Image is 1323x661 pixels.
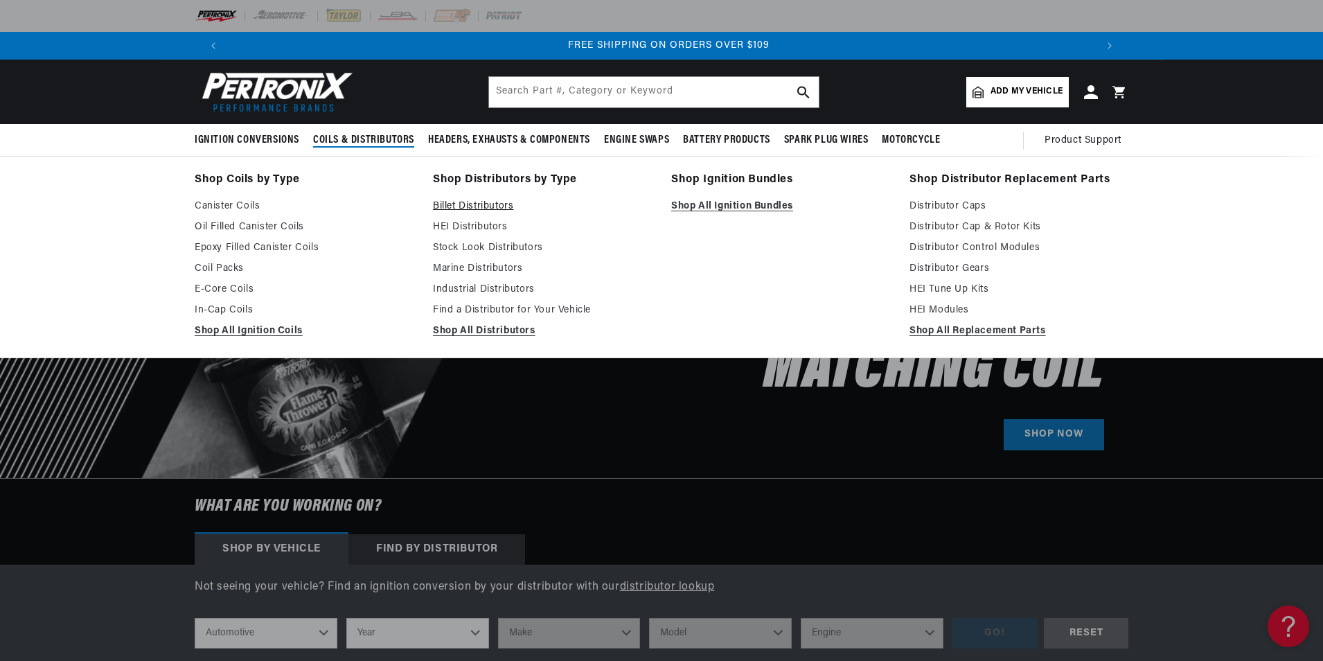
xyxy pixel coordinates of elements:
[195,281,414,298] a: E-Core Coils
[433,302,652,319] a: Find a Distributor for Your Vehicle
[306,124,421,157] summary: Coils & Distributors
[195,323,414,340] a: Shop All Ignition Coils
[620,581,715,592] a: distributor lookup
[1004,419,1104,450] a: SHOP NOW
[199,32,227,60] button: Translation missing: en.sections.announcements.previous_announcement
[671,170,890,190] a: Shop Ignition Bundles
[909,261,1128,277] a: Distributor Gears
[604,133,669,148] span: Engine Swaps
[909,281,1128,298] a: HEI Tune Up Kits
[234,38,1103,53] div: Announcement
[909,302,1128,319] a: HEI Modules
[160,32,1163,60] slideshow-component: Translation missing: en.sections.announcements.announcement_bar
[195,579,1128,597] p: Not seeing your vehicle? Find an ignition conversion by your distributor with our
[991,85,1063,98] span: Add my vehicle
[909,323,1128,340] a: Shop All Replacement Parts
[671,198,890,215] a: Shop All Ignition Bundles
[160,479,1163,534] h6: What are you working on?
[1096,32,1124,60] button: Translation missing: en.sections.announcements.next_announcement
[195,240,414,256] a: Epoxy Filled Canister Coils
[195,261,414,277] a: Coil Packs
[433,281,652,298] a: Industrial Distributors
[1045,133,1121,148] span: Product Support
[882,133,940,148] span: Motorcycle
[433,261,652,277] a: Marine Distributors
[568,40,770,51] span: FREE SHIPPING ON ORDERS OVER $109
[1044,618,1128,649] div: RESET
[433,323,652,340] a: Shop All Distributors
[433,170,652,190] a: Shop Distributors by Type
[195,302,414,319] a: In-Cap Coils
[909,240,1128,256] a: Distributor Control Modules
[195,534,348,565] div: Shop by vehicle
[597,124,676,157] summary: Engine Swaps
[428,133,590,148] span: Headers, Exhausts & Components
[676,124,777,157] summary: Battery Products
[421,124,597,157] summary: Headers, Exhausts & Components
[195,133,299,148] span: Ignition Conversions
[195,170,414,190] a: Shop Coils by Type
[788,77,819,107] button: search button
[346,618,489,649] select: Year
[195,198,414,215] a: Canister Coils
[433,198,652,215] a: Billet Distributors
[875,124,947,157] summary: Motorcycle
[348,534,525,565] div: Find by Distributor
[433,240,652,256] a: Stock Look Distributors
[1045,124,1128,157] summary: Product Support
[649,618,792,649] select: Model
[909,198,1128,215] a: Distributor Caps
[489,77,819,107] input: Search Part #, Category or Keyword
[433,219,652,236] a: HEI Distributors
[512,197,1104,397] h2: Buy an Ignition Conversion, Get 50% off the Matching Coil
[195,124,306,157] summary: Ignition Conversions
[313,133,414,148] span: Coils & Distributors
[195,68,354,116] img: Pertronix
[683,133,770,148] span: Battery Products
[909,219,1128,236] a: Distributor Cap & Rotor Kits
[234,38,1103,53] div: 3 of 3
[801,618,943,649] select: Engine
[498,618,641,649] select: Make
[966,77,1069,107] a: Add my vehicle
[195,618,337,649] select: Ride Type
[777,124,876,157] summary: Spark Plug Wires
[784,133,869,148] span: Spark Plug Wires
[909,170,1128,190] a: Shop Distributor Replacement Parts
[195,219,414,236] a: Oil Filled Canister Coils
